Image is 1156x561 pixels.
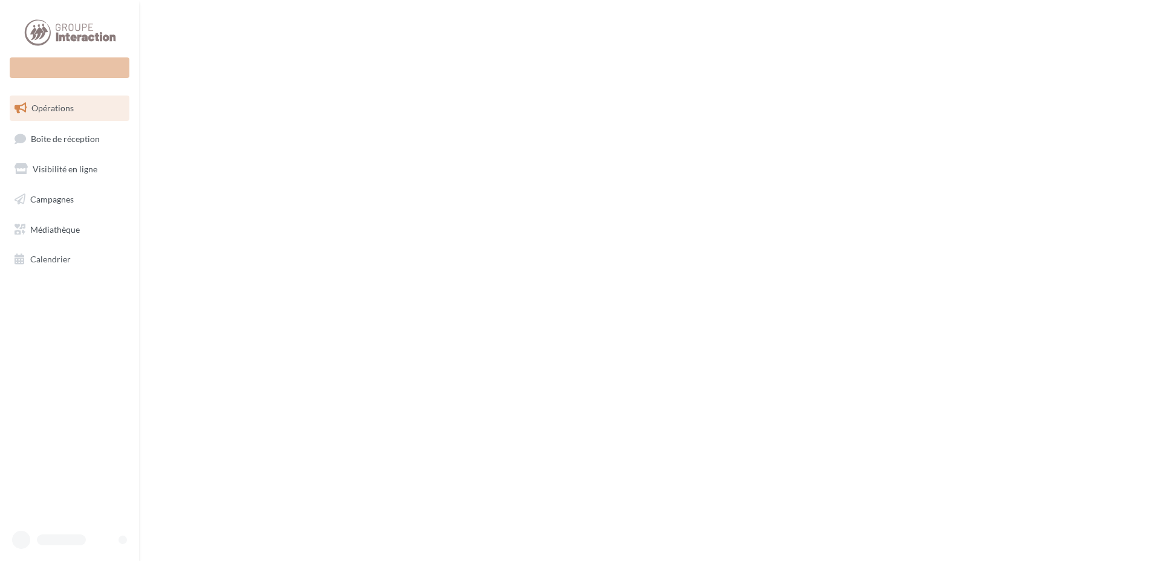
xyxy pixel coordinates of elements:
[7,187,132,212] a: Campagnes
[30,224,80,234] span: Médiathèque
[31,103,74,113] span: Opérations
[7,96,132,121] a: Opérations
[30,254,71,264] span: Calendrier
[31,133,100,143] span: Boîte de réception
[33,164,97,174] span: Visibilité en ligne
[7,157,132,182] a: Visibilité en ligne
[30,194,74,204] span: Campagnes
[7,126,132,152] a: Boîte de réception
[10,57,129,78] div: Nouvelle campagne
[7,217,132,242] a: Médiathèque
[7,247,132,272] a: Calendrier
